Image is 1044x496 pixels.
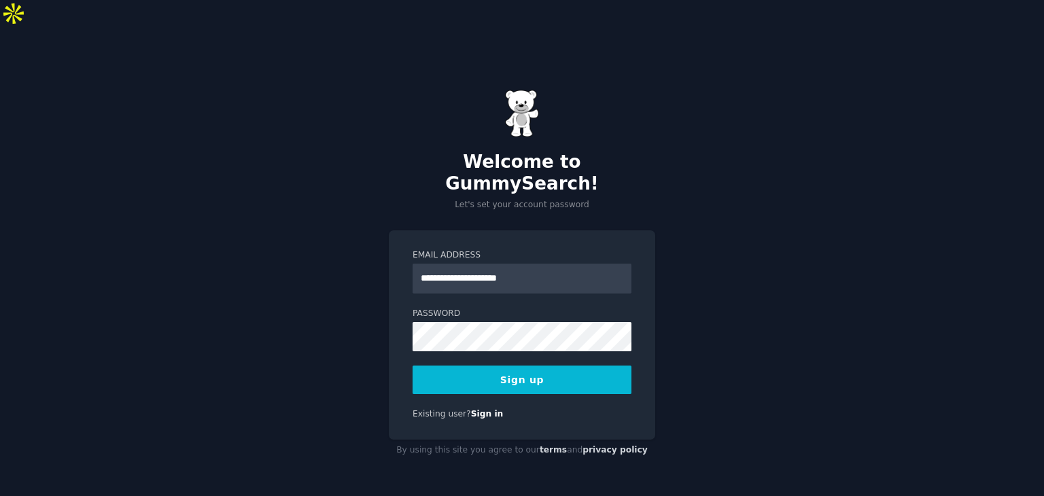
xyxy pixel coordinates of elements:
p: Let's set your account password [389,199,655,211]
a: Sign in [471,409,504,419]
button: Sign up [413,366,631,394]
img: Gummy Bear [505,90,539,137]
label: Email Address [413,249,631,262]
a: privacy policy [582,445,648,455]
a: terms [540,445,567,455]
div: By using this site you agree to our and [389,440,655,461]
span: Existing user? [413,409,471,419]
h2: Welcome to GummySearch! [389,152,655,194]
label: Password [413,308,631,320]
